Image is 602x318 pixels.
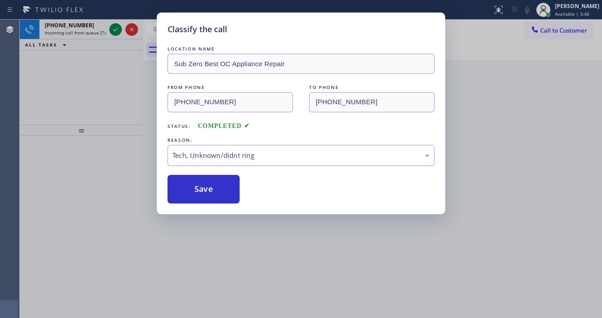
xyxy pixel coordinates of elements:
[198,123,250,129] span: COMPLETED
[309,92,434,112] input: To phone
[168,23,227,35] h5: Classify the call
[309,83,434,92] div: TO PHONE
[168,123,191,129] span: Status:
[168,175,240,204] button: Save
[168,83,293,92] div: FROM PHONE
[168,136,434,145] div: REASON:
[168,92,293,112] input: From phone
[168,44,434,54] div: LOCATION NAME
[172,150,430,161] div: Tech, Unknown/didnt ring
